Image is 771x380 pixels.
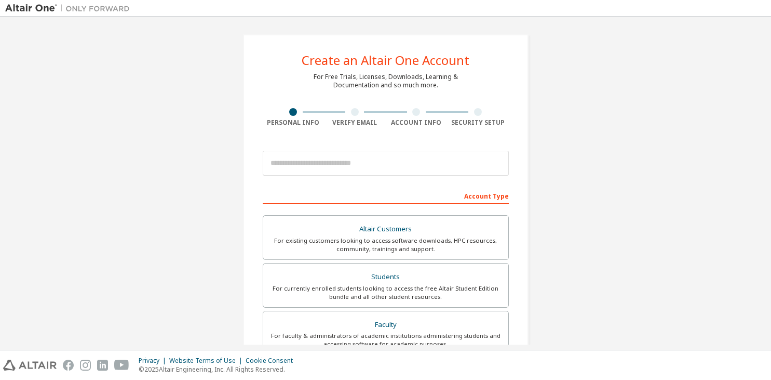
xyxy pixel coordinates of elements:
[139,357,169,365] div: Privacy
[5,3,135,14] img: Altair One
[269,284,502,301] div: For currently enrolled students looking to access the free Altair Student Edition bundle and all ...
[3,360,57,371] img: altair_logo.svg
[269,222,502,237] div: Altair Customers
[169,357,246,365] div: Website Terms of Use
[63,360,74,371] img: facebook.svg
[302,54,469,67] div: Create an Altair One Account
[114,360,129,371] img: youtube.svg
[80,360,91,371] img: instagram.svg
[97,360,108,371] img: linkedin.svg
[246,357,299,365] div: Cookie Consent
[269,270,502,284] div: Students
[269,332,502,348] div: For faculty & administrators of academic institutions administering students and accessing softwa...
[263,187,509,204] div: Account Type
[269,318,502,332] div: Faculty
[386,119,448,127] div: Account Info
[263,119,324,127] div: Personal Info
[139,365,299,374] p: © 2025 Altair Engineering, Inc. All Rights Reserved.
[324,119,386,127] div: Verify Email
[314,73,458,89] div: For Free Trials, Licenses, Downloads, Learning & Documentation and so much more.
[447,119,509,127] div: Security Setup
[269,237,502,253] div: For existing customers looking to access software downloads, HPC resources, community, trainings ...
